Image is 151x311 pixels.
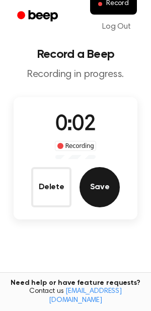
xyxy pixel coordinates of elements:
[55,141,97,151] div: Recording
[6,287,145,305] span: Contact us
[31,167,71,207] button: Delete Audio Record
[49,288,122,304] a: [EMAIL_ADDRESS][DOMAIN_NAME]
[8,68,143,81] p: Recording in progress.
[10,7,67,26] a: Beep
[80,167,120,207] button: Save Audio Record
[92,15,141,39] a: Log Out
[8,48,143,60] h1: Record a Beep
[55,114,96,135] span: 0:02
